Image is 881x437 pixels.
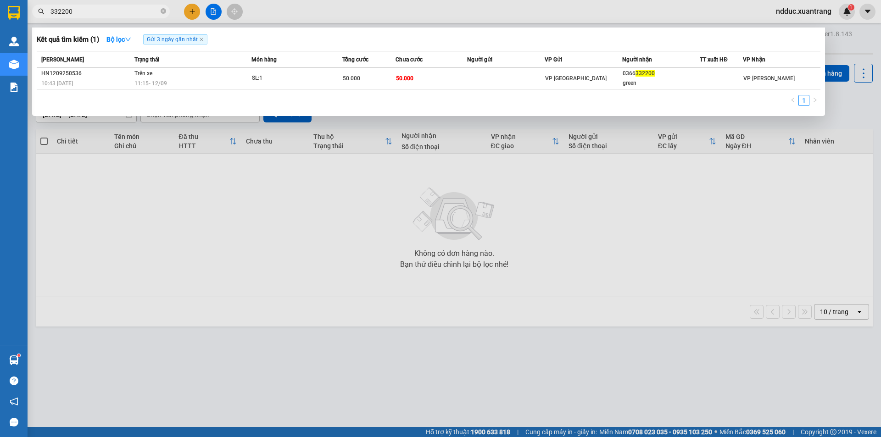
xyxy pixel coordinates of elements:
span: 50.000 [343,75,360,82]
span: Tổng cước [342,56,368,63]
img: warehouse-icon [9,355,19,365]
div: HN1209250536 [41,69,132,78]
span: Trên xe [134,70,152,77]
img: solution-icon [9,83,19,92]
div: 0366 [623,69,699,78]
input: Tìm tên, số ĐT hoặc mã đơn [50,6,159,17]
li: Next Page [809,95,820,106]
span: [PERSON_NAME] [41,56,84,63]
span: 332200 [636,70,655,77]
button: right [809,95,820,106]
li: Previous Page [787,95,798,106]
span: close [199,37,204,42]
span: left [790,97,796,103]
span: Người nhận [622,56,652,63]
span: VP [PERSON_NAME] [743,75,795,82]
span: VP Nhận [743,56,765,63]
span: Chưa cước [396,56,423,63]
span: 50.000 [396,75,413,82]
span: close-circle [161,7,166,16]
span: Người gửi [467,56,492,63]
li: 1 [798,95,809,106]
img: logo-vxr [8,6,20,20]
strong: Bộ lọc [106,36,131,43]
img: warehouse-icon [9,37,19,46]
span: VP Gửi [545,56,562,63]
span: Món hàng [251,56,277,63]
span: close-circle [161,8,166,14]
span: 11:15 - 12/09 [134,80,167,87]
div: SL: 1 [252,73,321,83]
span: down [125,36,131,43]
span: Trạng thái [134,56,159,63]
span: notification [10,397,18,406]
span: question-circle [10,376,18,385]
span: right [812,97,818,103]
span: search [38,8,45,15]
sup: 1 [17,354,20,357]
div: green [623,78,699,88]
img: warehouse-icon [9,60,19,69]
button: Bộ lọcdown [99,32,139,47]
span: 10:43 [DATE] [41,80,73,87]
span: VP [GEOGRAPHIC_DATA] [545,75,607,82]
span: TT xuất HĐ [700,56,728,63]
button: left [787,95,798,106]
span: Gửi 3 ngày gần nhất [143,34,207,44]
h3: Kết quả tìm kiếm ( 1 ) [37,35,99,44]
a: 1 [799,95,809,105]
span: message [10,418,18,426]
